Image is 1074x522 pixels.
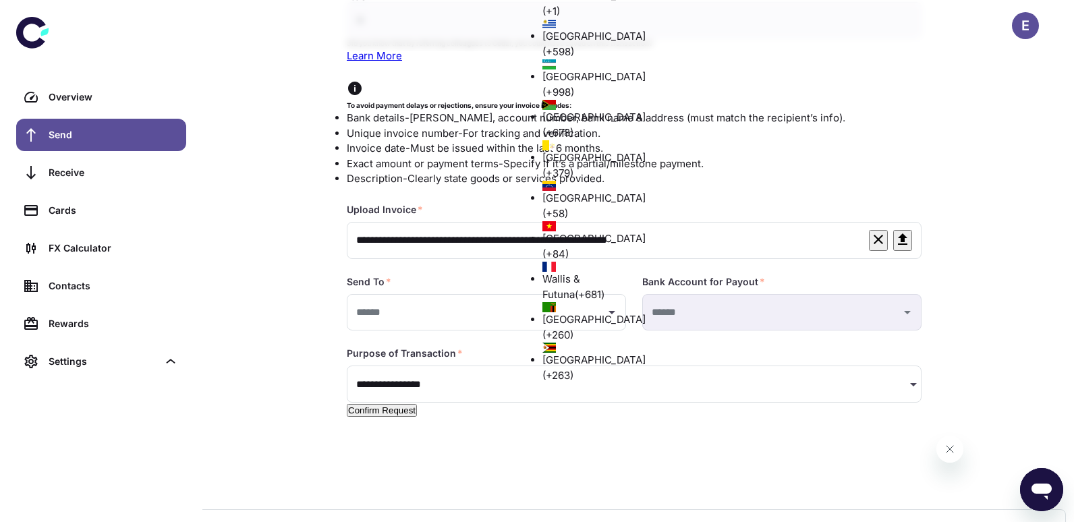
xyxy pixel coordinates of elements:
[347,49,402,62] a: Learn More
[1020,468,1063,511] iframe: Button to launch messaging window
[347,127,458,140] span: Unique invoice number
[347,275,391,289] label: Send To
[347,203,423,216] label: Upload Invoice
[542,221,624,262] li: [GEOGRAPHIC_DATA] ( +84 )
[49,279,178,293] div: Contacts
[347,171,922,187] p: - Clearly state goods or services provided.
[347,142,405,154] span: Invoice date
[49,203,178,218] div: Cards
[542,100,624,140] li: [GEOGRAPHIC_DATA] ( +678 )
[347,100,922,111] h6: To avoid payment delays or rejections, ensure your invoice includes:
[347,157,499,170] span: Exact amount or payment terms
[347,156,922,172] p: - Specify if it’s a partial/milestone payment.
[347,172,403,185] span: Description
[49,127,178,142] div: Send
[347,404,417,417] button: Confirm Request
[1012,12,1039,39] div: E
[542,302,624,343] li: [GEOGRAPHIC_DATA] ( +260 )
[49,241,178,256] div: FX Calculator
[542,343,624,383] li: [GEOGRAPHIC_DATA] ( +263 )
[542,140,624,181] li: [GEOGRAPHIC_DATA] ( +379 )
[49,354,158,369] div: Settings
[347,111,922,126] p: - [PERSON_NAME], account number, bank name & address (must match the recipient’s info).
[936,436,963,463] iframe: Close message
[347,347,463,360] label: Purpose of Transaction
[542,262,624,302] li: Wallis & Futuna ( +681 )
[347,111,405,124] span: Bank details
[642,275,765,289] label: Bank Account for Payout
[8,9,97,20] span: Hi. Need any help?
[49,165,178,180] div: Receive
[347,126,922,142] p: - For tracking and verification.
[542,181,624,221] li: [GEOGRAPHIC_DATA] ( +58 )
[49,316,178,331] div: Rewards
[542,59,624,100] li: [GEOGRAPHIC_DATA] ( +998 )
[49,90,178,105] div: Overview
[904,375,923,394] button: Open
[347,141,922,156] p: - Must be issued within the last 6 months.
[542,19,624,59] li: [GEOGRAPHIC_DATA] ( +598 )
